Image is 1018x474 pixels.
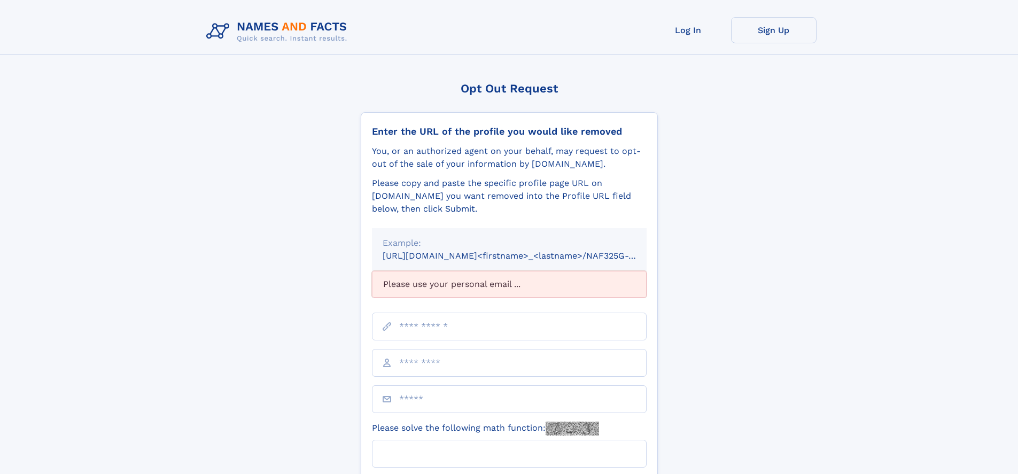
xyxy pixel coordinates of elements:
div: Please copy and paste the specific profile page URL on [DOMAIN_NAME] you want removed into the Pr... [372,177,647,215]
div: Opt Out Request [361,82,658,95]
small: [URL][DOMAIN_NAME]<firstname>_<lastname>/NAF325G-xxxxxxxx [383,251,667,261]
div: Please use your personal email ... [372,271,647,298]
a: Sign Up [731,17,817,43]
label: Please solve the following math function: [372,422,599,436]
img: Logo Names and Facts [202,17,356,46]
div: Example: [383,237,636,250]
div: Enter the URL of the profile you would like removed [372,126,647,137]
a: Log In [646,17,731,43]
div: You, or an authorized agent on your behalf, may request to opt-out of the sale of your informatio... [372,145,647,170]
